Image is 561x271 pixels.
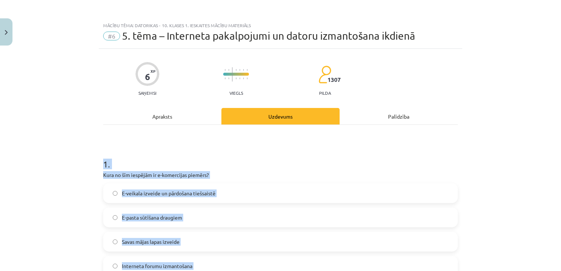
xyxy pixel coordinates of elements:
p: Saņemsi [135,90,159,95]
img: icon-short-line-57e1e144782c952c97e751825c79c345078a6d821885a25fce030b3d8c18986b.svg [243,69,244,71]
span: 1307 [327,76,341,83]
img: icon-short-line-57e1e144782c952c97e751825c79c345078a6d821885a25fce030b3d8c18986b.svg [239,77,240,79]
img: icon-short-line-57e1e144782c952c97e751825c79c345078a6d821885a25fce030b3d8c18986b.svg [228,77,229,79]
span: #6 [103,32,120,40]
input: E-pasta sūtīšana draugiem [113,215,117,220]
p: Viegls [229,90,243,95]
span: Interneta forumu izmantošana [122,262,192,270]
span: 5. tēma – Interneta pakalpojumi un datoru izmantošana ikdienā [122,30,415,42]
span: XP [151,69,155,73]
span: E-veikala izveide un pārdošana tiešsaistē [122,189,216,197]
img: icon-long-line-d9ea69661e0d244f92f715978eff75569469978d946b2353a9bb055b3ed8787d.svg [232,67,233,82]
p: pilda [319,90,331,95]
div: Palīdzība [340,108,458,124]
img: icon-close-lesson-0947bae3869378f0d4975bcd49f059093ad1ed9edebbc8119c70593378902aed.svg [5,30,8,35]
div: 6 [145,72,150,82]
div: Mācību tēma: Datorikas - 10. klases 1. ieskaites mācību materiāls [103,23,458,28]
p: Kura no šīm iespējām ir e-komercijas piemērs? [103,171,458,179]
input: Savas mājas lapas izveide [113,239,117,244]
img: icon-short-line-57e1e144782c952c97e751825c79c345078a6d821885a25fce030b3d8c18986b.svg [228,69,229,71]
span: Savas mājas lapas izveide [122,238,180,246]
input: E-veikala izveide un pārdošana tiešsaistē [113,191,117,196]
span: E-pasta sūtīšana draugiem [122,214,182,221]
h1: 1 . [103,146,458,169]
img: icon-short-line-57e1e144782c952c97e751825c79c345078a6d821885a25fce030b3d8c18986b.svg [243,77,244,79]
img: icon-short-line-57e1e144782c952c97e751825c79c345078a6d821885a25fce030b3d8c18986b.svg [239,69,240,71]
div: Apraksts [103,108,221,124]
input: Interneta forumu izmantošana [113,264,117,268]
div: Uzdevums [221,108,340,124]
img: students-c634bb4e5e11cddfef0936a35e636f08e4e9abd3cc4e673bd6f9a4125e45ecb1.svg [318,65,331,84]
